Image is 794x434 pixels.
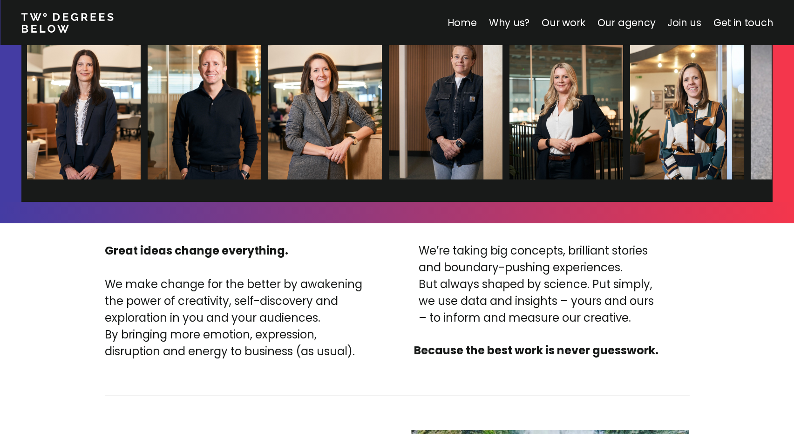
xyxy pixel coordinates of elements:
a: Join us [667,16,701,29]
a: Our work [542,16,585,29]
p: We make change for the better by awakening the power of creativity, self-discovery and exploratio... [105,276,372,360]
a: Why us? [489,16,529,29]
img: Clare [27,28,141,179]
img: Gemma [268,28,382,179]
a: Our agency [597,16,655,29]
img: Dani [389,28,502,179]
img: James [148,28,261,179]
p: We’re taking big concepts, brilliant stories and boundary-pushing experiences. But always shaped ... [419,242,654,326]
a: Home [447,16,476,29]
img: Lizzie [630,28,744,179]
strong: Because the best work is never guesswork. [414,343,658,358]
img: Halina [509,28,623,179]
a: Get in touch [713,16,773,29]
strong: Great ideas change everything. [105,243,288,258]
